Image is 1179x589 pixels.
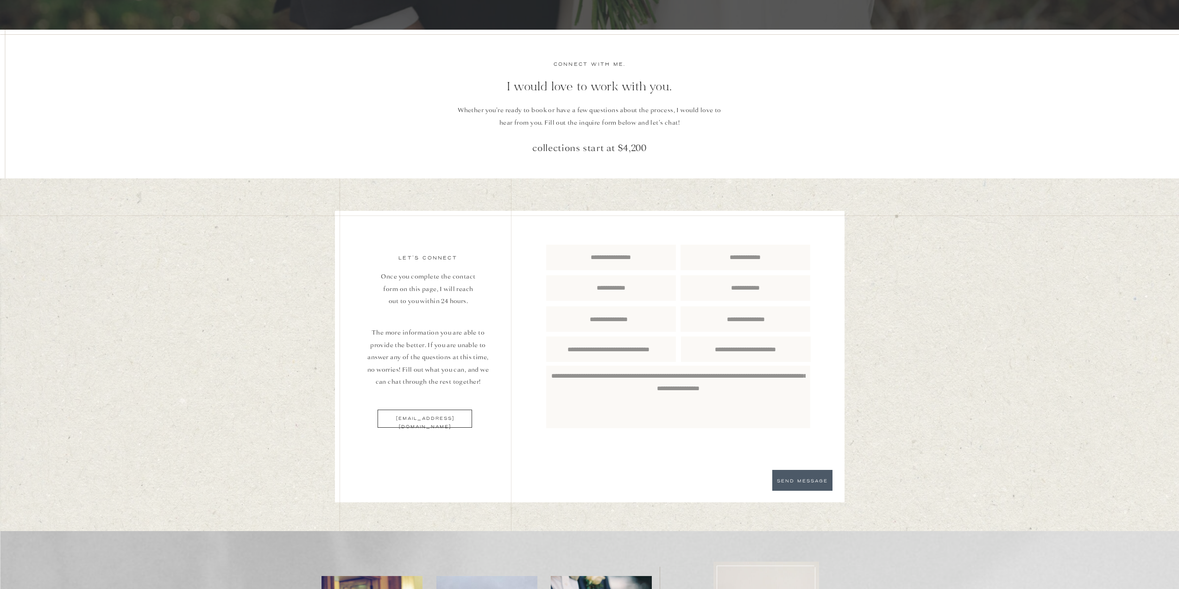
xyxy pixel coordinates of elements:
[451,60,729,69] p: Connect with me.
[372,415,479,422] a: [EMAIL_ADDRESS][DOMAIN_NAME]
[375,254,481,263] p: let's connect
[379,271,478,319] p: Once you complete the contact form on this page, I will reach out to you within 24 hours.
[451,139,729,155] p: collections start at $4,200
[451,79,729,95] p: I would love to work with you.
[451,104,729,132] p: Whether you're ready to book or have a few questions about the process, I would love to hear from...
[367,327,490,397] p: The more information you are able to provide the better. If you are unable to answer any of the q...
[772,477,832,483] a: SEND MESSAGE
